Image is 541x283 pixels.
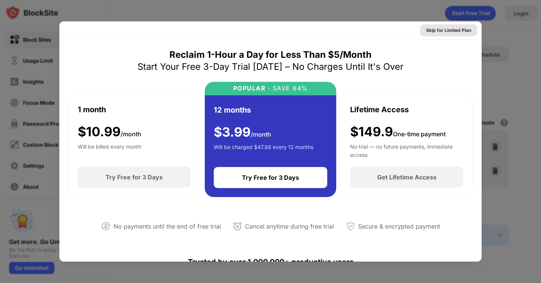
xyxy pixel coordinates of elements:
[106,173,163,181] div: Try Free for 3 Days
[350,124,446,140] div: $149.9
[214,125,271,140] div: $ 3.99
[358,221,440,232] div: Secure & encrypted payment
[113,221,221,232] div: No payments until the end of free trial
[101,222,110,231] img: not-paying
[245,221,334,232] div: Cancel anytime during free trial
[233,85,270,92] div: POPULAR ·
[214,143,313,158] div: Will be charged $47.88 every 12 months
[346,222,355,231] img: secured-payment
[242,174,299,181] div: Try Free for 3 Days
[78,104,106,115] div: 1 month
[270,85,308,92] div: SAVE 64%
[377,173,437,181] div: Get Lifetime Access
[393,130,446,138] span: One-time payment
[233,222,242,231] img: cancel-anytime
[138,61,403,73] div: Start Your Free 3-Day Trial [DATE] – No Charges Until It's Over
[78,124,141,140] div: $ 10.99
[78,143,141,158] div: Will be billed every month
[68,244,473,280] div: Trusted by over 1,000,000+ productive users
[214,104,251,116] div: 12 months
[251,131,271,138] span: /month
[169,49,372,61] div: Reclaim 1-Hour a Day for Less Than $5/Month
[121,130,141,138] span: /month
[350,143,463,158] div: No trial — no future payments, immediate access
[350,104,409,115] div: Lifetime Access
[426,27,471,34] div: Skip for Limited Plan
